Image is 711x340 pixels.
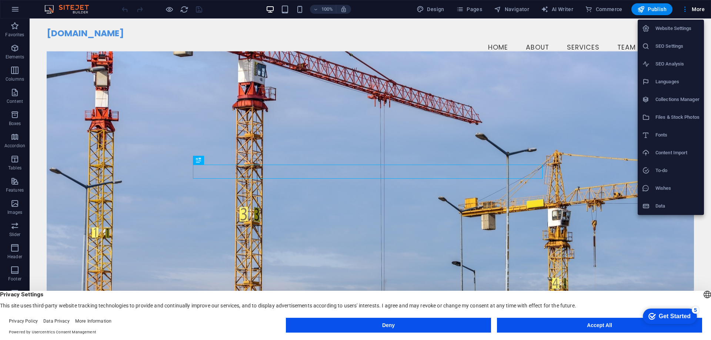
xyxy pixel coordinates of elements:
[655,77,700,86] h6: Languages
[655,95,700,104] h6: Collections Manager
[655,113,700,122] h6: Files & Stock Photos
[655,202,700,211] h6: Data
[55,1,62,9] div: 5
[655,184,700,193] h6: Wishes
[655,166,700,175] h6: To-do
[22,8,54,15] div: Get Started
[6,4,60,19] div: Get Started 5 items remaining, 0% complete
[655,24,700,33] h6: Website Settings
[655,60,700,68] h6: SEO Analysis
[655,42,700,51] h6: SEO Settings
[655,131,700,139] h6: Fonts
[655,148,700,157] h6: Content Import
